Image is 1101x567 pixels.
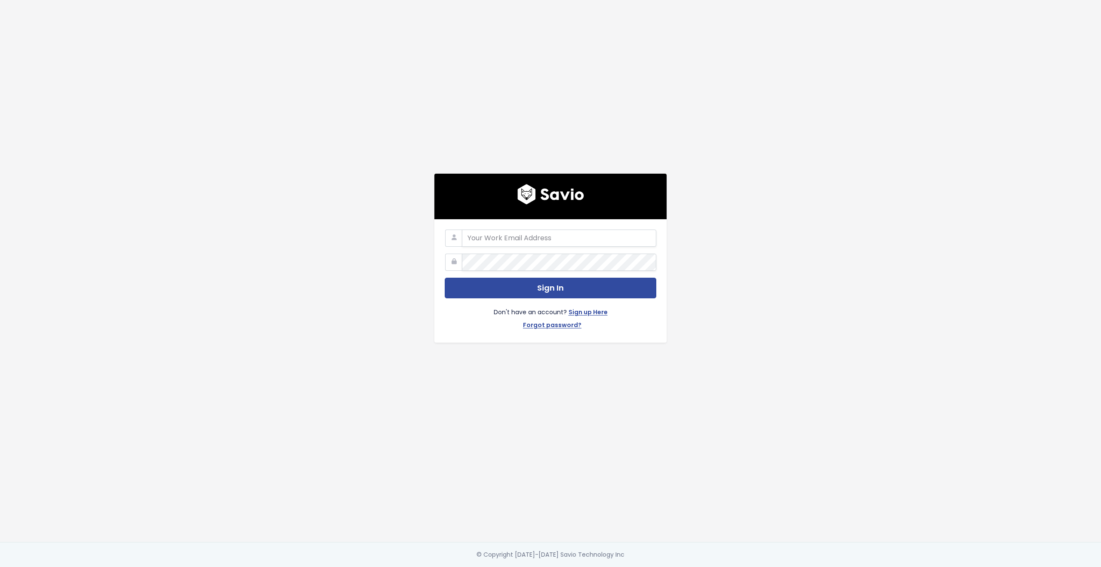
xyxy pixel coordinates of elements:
a: Forgot password? [523,320,581,332]
a: Sign up Here [569,307,608,319]
div: Don't have an account? [445,298,656,332]
div: © Copyright [DATE]-[DATE] Savio Technology Inc [477,549,624,560]
input: Your Work Email Address [462,230,656,247]
img: logo600x187.a314fd40982d.png [517,184,584,205]
button: Sign In [445,278,656,299]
